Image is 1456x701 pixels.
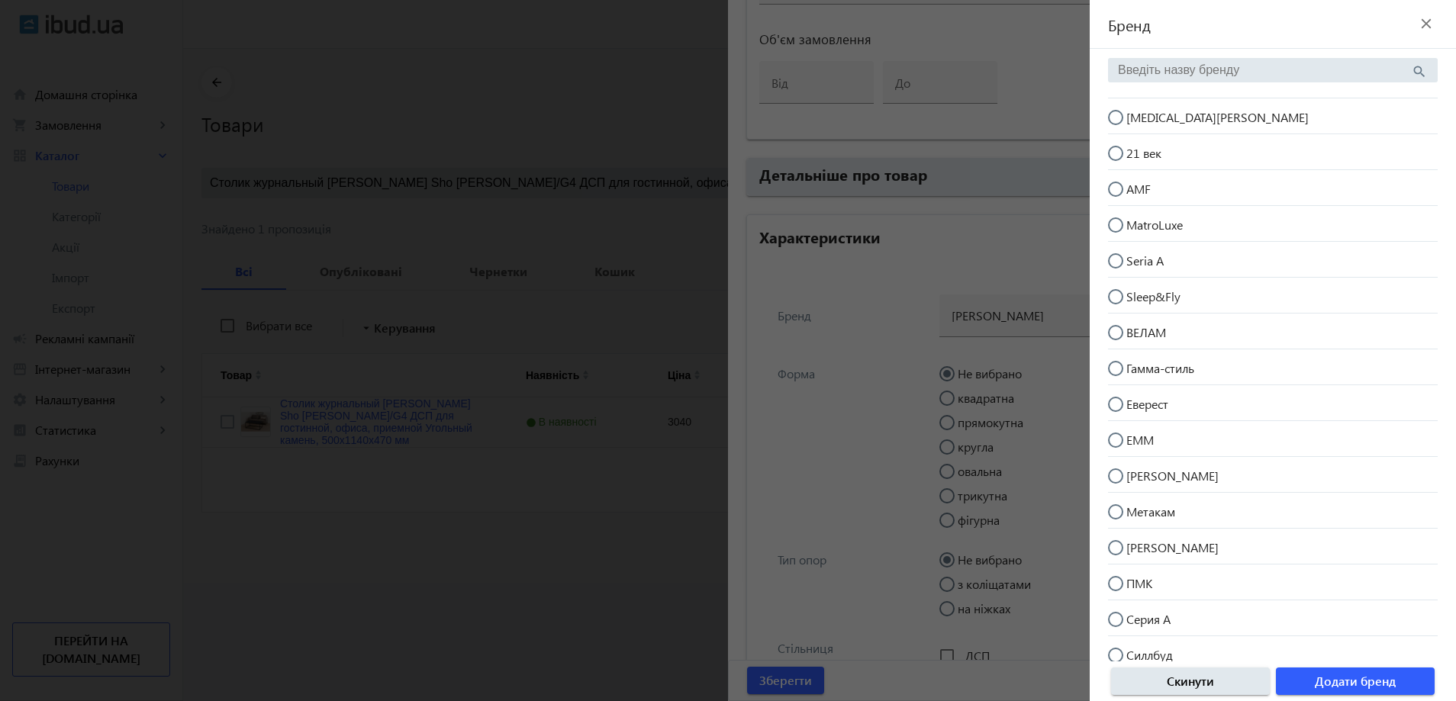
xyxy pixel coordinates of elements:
span: Еверест [1126,396,1168,412]
span: Серия А [1126,611,1171,627]
span: Sleep&Fly [1126,288,1181,304]
span: Додати бренд [1315,673,1396,690]
span: AMF [1126,181,1151,197]
mat-icon: search [1412,62,1427,77]
span: Метакам [1126,503,1175,519]
button: Додати бренд [1276,667,1435,695]
span: Силлбуд [1126,647,1173,663]
span: MatroLuxe [1126,217,1183,233]
span: Скинути [1167,673,1214,690]
span: [PERSON_NAME] [1126,539,1219,555]
span: ПМК [1126,575,1152,591]
span: ЕММ [1126,432,1154,448]
span: Гамма-стиль [1126,360,1194,376]
span: [PERSON_NAME] [1126,468,1219,484]
span: [MEDICAL_DATA][PERSON_NAME] [1126,109,1309,125]
span: Бренд [1090,14,1151,35]
span: Seria A [1126,252,1164,269]
mat-icon: close [1415,12,1438,35]
span: ВЕЛАМ [1126,324,1166,340]
button: Скинути [1111,667,1270,695]
span: 21 век [1126,145,1161,161]
input: Введіть назву бренду [1118,63,1411,77]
